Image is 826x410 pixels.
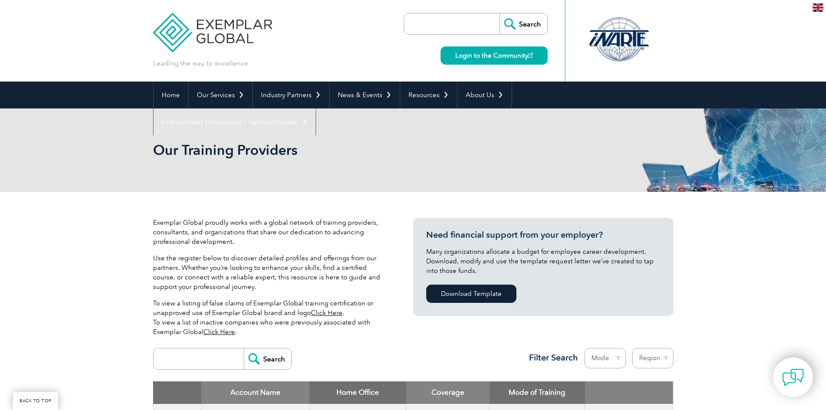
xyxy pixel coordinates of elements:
[490,381,585,404] th: Mode of Training: activate to sort column ascending
[153,59,248,68] p: Leading the way to excellence
[426,230,660,240] h3: Need financial support from your employer?
[203,328,235,336] a: Click Here
[782,367,804,388] img: contact-chat.png
[528,53,533,58] img: open_square.png
[330,82,400,108] a: News & Events
[153,253,387,292] p: Use the register below to discover detailed profiles and offerings from our partners. Whether you...
[244,348,291,369] input: Search
[153,143,517,157] h2: Our Training Providers
[153,82,188,108] a: Home
[153,108,316,135] a: Find Certified Professional / Training Provider
[400,82,457,108] a: Resources
[585,381,673,404] th: : activate to sort column ascending
[813,3,823,12] img: en
[524,352,578,363] h3: Filter Search
[311,309,343,317] a: Click Here
[500,13,547,34] input: Search
[426,247,660,276] p: Many organizations allocate a budget for employee career development. Download, modify and use th...
[201,381,310,404] th: Account Name: activate to sort column descending
[253,82,329,108] a: Industry Partners
[406,381,490,404] th: Coverage: activate to sort column ascending
[457,82,512,108] a: About Us
[310,381,406,404] th: Home Office: activate to sort column ascending
[13,392,58,410] a: BACK TO TOP
[189,82,252,108] a: Our Services
[426,285,516,303] a: Download Template
[153,298,387,337] p: To view a listing of false claims of Exemplar Global training certification or unapproved use of ...
[153,218,387,246] p: Exemplar Global proudly works with a global network of training providers, consultants, and organ...
[441,46,548,65] a: Login to the Community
